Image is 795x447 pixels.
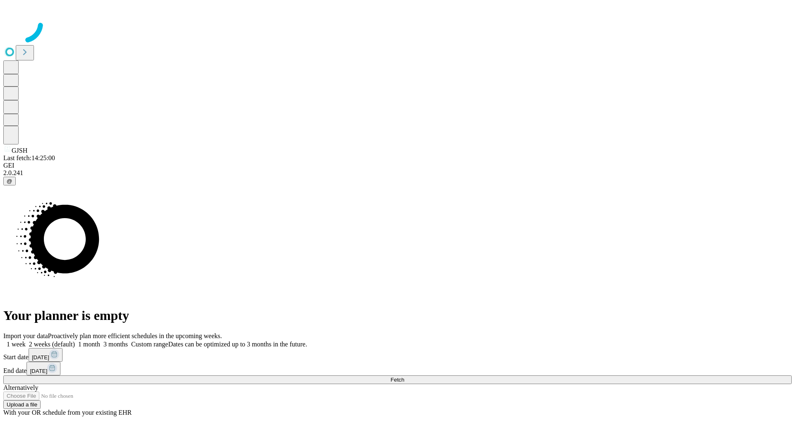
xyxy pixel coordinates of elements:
[7,178,12,184] span: @
[3,154,55,161] span: Last fetch: 14:25:00
[104,341,128,348] span: 3 months
[26,362,60,375] button: [DATE]
[3,375,792,384] button: Fetch
[29,341,75,348] span: 2 weeks (default)
[131,341,168,348] span: Custom range
[30,368,47,374] span: [DATE]
[390,377,404,383] span: Fetch
[168,341,307,348] span: Dates can be optimized up to 3 months in the future.
[3,348,792,362] div: Start date
[3,384,38,391] span: Alternatively
[3,308,792,323] h1: Your planner is empty
[3,409,132,416] span: With your OR schedule from your existing EHR
[48,332,222,339] span: Proactively plan more efficient schedules in the upcoming weeks.
[3,162,792,169] div: GEI
[7,341,26,348] span: 1 week
[3,332,48,339] span: Import your data
[3,169,792,177] div: 2.0.241
[29,348,63,362] button: [DATE]
[78,341,100,348] span: 1 month
[3,400,41,409] button: Upload a file
[32,354,49,360] span: [DATE]
[3,362,792,375] div: End date
[3,177,16,185] button: @
[12,147,27,154] span: GJSH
